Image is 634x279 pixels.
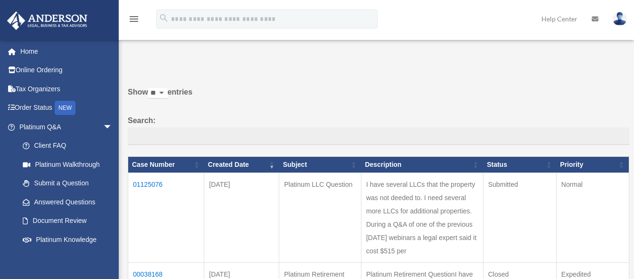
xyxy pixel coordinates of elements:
a: Submit a Question [13,174,122,193]
td: Normal [556,173,629,263]
i: search [159,13,169,23]
th: Created Date: activate to sort column ascending [204,157,279,173]
td: I have several LLCs that the property was not deeded to. I need several more LLCs for additional ... [361,173,483,263]
th: Priority: activate to sort column ascending [556,157,629,173]
a: Platinum Knowledge Room [13,230,122,260]
th: Description: activate to sort column ascending [361,157,483,173]
img: Anderson Advisors Platinum Portal [4,11,90,30]
a: Order StatusNEW [7,98,127,118]
a: Platinum Walkthrough [13,155,122,174]
label: Show entries [128,86,629,108]
a: Document Review [13,212,122,231]
td: [DATE] [204,173,279,263]
th: Status: activate to sort column ascending [483,157,556,173]
a: Tax Organizers [7,79,127,98]
th: Case Number: activate to sort column ascending [128,157,204,173]
a: Home [7,42,127,61]
span: arrow_drop_down [103,117,122,137]
select: Showentries [148,88,168,99]
td: Submitted [483,173,556,263]
div: NEW [55,101,76,115]
img: User Pic [613,12,627,26]
a: Platinum Q&Aarrow_drop_down [7,117,122,136]
a: menu [128,17,140,25]
a: Online Ordering [7,61,127,80]
td: Platinum LLC Question [279,173,361,263]
i: menu [128,13,140,25]
td: 01125076 [128,173,204,263]
th: Subject: activate to sort column ascending [279,157,361,173]
label: Search: [128,114,629,145]
a: Client FAQ [13,136,122,155]
a: Answered Questions [13,192,117,212]
input: Search: [128,127,629,145]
